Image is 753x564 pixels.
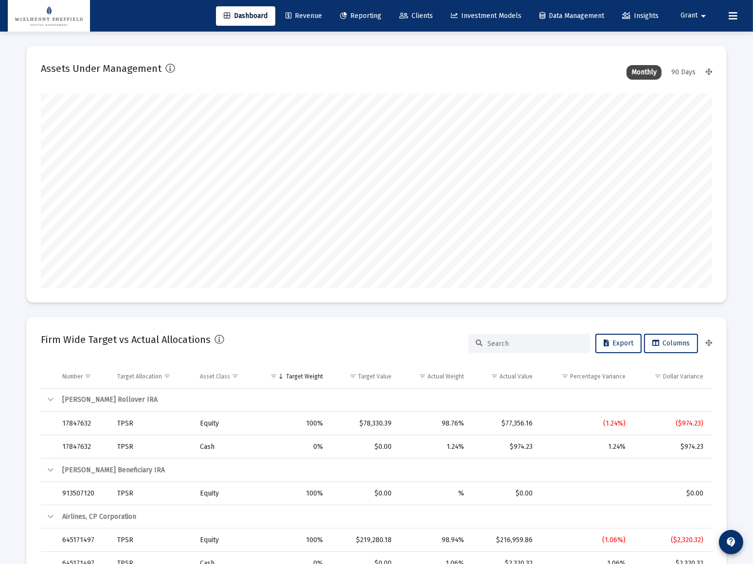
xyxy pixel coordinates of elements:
[639,442,703,452] div: $974.23
[110,482,193,505] td: TPSR
[622,12,659,20] span: Insights
[698,6,709,26] mat-icon: arrow_drop_down
[639,489,703,498] div: $0.00
[340,12,381,20] span: Reporting
[41,332,211,347] h2: Firm Wide Target vs Actual Allocations
[546,535,626,545] div: (1.06%)
[669,6,721,25] button: Grant
[41,505,55,529] td: Collapse
[117,373,162,380] div: Target Allocation
[500,373,533,380] div: Actual Value
[193,365,257,388] td: Column Asset Class
[471,365,539,388] td: Column Actual Value
[532,6,612,26] a: Data Management
[491,373,498,380] span: Show filter options for column 'Actual Value'
[62,395,703,405] div: [PERSON_NAME] Rollover IRA
[654,373,662,380] span: Show filter options for column 'Dollar Variance'
[224,12,268,20] span: Dashboard
[41,389,55,412] td: Collapse
[405,535,465,545] div: 98.94%
[546,419,626,428] div: (1.24%)
[232,373,239,380] span: Show filter options for column 'Asset Class'
[110,529,193,552] td: TPSR
[337,489,392,498] div: $0.00
[392,6,441,26] a: Clients
[62,512,703,522] div: Airlines, CP Corporation
[539,365,633,388] td: Column Percentage Variance
[652,339,690,347] span: Columns
[358,373,392,380] div: Target Value
[200,373,230,380] div: Asset Class
[110,435,193,459] td: TPSR
[337,442,392,452] div: $0.00
[487,340,583,348] input: Search
[405,419,465,428] div: 98.76%
[451,12,521,20] span: Investment Models
[330,365,398,388] td: Column Target Value
[595,334,642,353] button: Export
[264,489,323,498] div: 100%
[270,373,278,380] span: Show filter options for column 'Target Weight'
[55,412,110,435] td: 17847632
[337,419,392,428] div: $78,330.39
[478,419,533,428] div: $77,356.16
[725,536,737,548] mat-icon: contact_support
[15,6,83,26] img: Dashboard
[163,373,171,380] span: Show filter options for column 'Target Allocation'
[55,529,110,552] td: 645171497
[278,6,330,26] a: Revenue
[264,535,323,545] div: 100%
[443,6,529,26] a: Investment Models
[62,373,83,380] div: Number
[614,6,666,26] a: Insights
[337,535,392,545] div: $219,280.18
[644,334,698,353] button: Columns
[55,435,110,459] td: 17847632
[55,482,110,505] td: 913507120
[287,373,323,380] div: Target Weight
[561,373,569,380] span: Show filter options for column 'Percentage Variance'
[193,435,257,459] td: Cash
[41,459,55,482] td: Collapse
[681,12,698,20] span: Grant
[398,365,471,388] td: Column Actual Weight
[405,489,465,498] div: %
[666,65,700,80] div: 90 Days
[84,373,91,380] span: Show filter options for column 'Number'
[478,489,533,498] div: $0.00
[110,365,193,388] td: Column Target Allocation
[570,373,626,380] div: Percentage Variance
[193,412,257,435] td: Equity
[546,442,626,452] div: 1.24%
[604,339,633,347] span: Export
[286,12,322,20] span: Revenue
[428,373,464,380] div: Actual Weight
[663,373,703,380] div: Dollar Variance
[216,6,275,26] a: Dashboard
[55,365,110,388] td: Column Number
[264,442,323,452] div: 0%
[257,365,330,388] td: Column Target Weight
[399,12,433,20] span: Clients
[539,12,604,20] span: Data Management
[332,6,389,26] a: Reporting
[62,465,703,475] div: [PERSON_NAME] Beneficiary IRA
[349,373,357,380] span: Show filter options for column 'Target Value'
[419,373,426,380] span: Show filter options for column 'Actual Weight'
[478,535,533,545] div: $216,959.86
[264,419,323,428] div: 100%
[110,412,193,435] td: TPSR
[193,482,257,505] td: Equity
[193,529,257,552] td: Equity
[41,61,161,76] h2: Assets Under Management
[627,65,662,80] div: Monthly
[405,442,465,452] div: 1.24%
[639,535,703,545] div: ($2,320.32)
[478,442,533,452] div: $974.23
[632,365,712,388] td: Column Dollar Variance
[639,419,703,428] div: ($974.23)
